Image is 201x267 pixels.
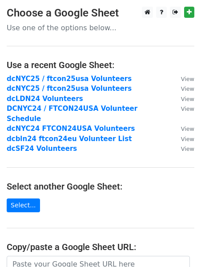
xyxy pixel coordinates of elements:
[181,125,194,132] small: View
[181,105,194,112] small: View
[7,23,194,32] p: Use one of the options below...
[7,145,77,153] a: dcSF24 Volunteers
[7,125,135,133] a: dcNYC24 FTCON24USA Volunteers
[7,181,194,192] h4: Select another Google Sheet:
[7,105,137,123] a: DCNYC24 / FTCON24USA Volunteer Schedule
[7,7,194,20] h3: Choose a Google Sheet
[172,75,194,83] a: View
[7,75,132,83] a: dcNYC25 / ftcon25usa Volunteers
[181,96,194,102] small: View
[172,85,194,93] a: View
[7,135,132,143] a: dcbln24 ftcon24eu Volunteer List
[7,198,40,212] a: Select...
[181,76,194,82] small: View
[7,85,132,93] a: dcNYC25 / ftcon25usa Volunteers
[172,135,194,143] a: View
[7,95,83,103] a: dcLDN24 Volunteers
[181,136,194,142] small: View
[181,146,194,152] small: View
[181,85,194,92] small: View
[7,242,194,252] h4: Copy/paste a Google Sheet URL:
[172,95,194,103] a: View
[7,60,194,70] h4: Use a recent Google Sheet:
[172,145,194,153] a: View
[172,105,194,113] a: View
[172,125,194,133] a: View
